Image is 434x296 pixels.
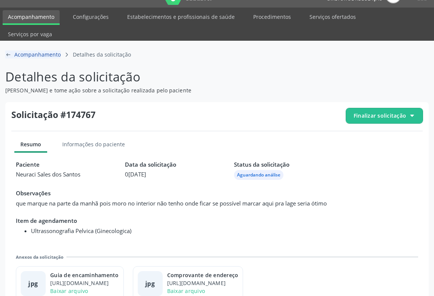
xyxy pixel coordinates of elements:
[56,139,131,151] div: Informações do paciente
[145,279,155,288] div: jpg
[3,28,57,41] a: Serviços por vaga
[68,10,114,23] a: Configurações
[11,108,95,123] span: Solicitação #174767
[14,139,47,153] div: Resumo
[31,227,418,235] li: Ultrassonografia Pelvica (Ginecologica)
[14,51,61,58] span: Acompanhamento
[5,86,302,94] p: [PERSON_NAME] e tome ação sobre a solicitação realizada pelo paciente
[3,10,60,25] a: Acompanhamento
[354,112,406,120] span: Finalizar solicitação
[16,199,418,208] span: que marque na parte da manhã pois moro no interior não tenho onde ficar se possível marcar aqui p...
[16,170,91,179] span: Neuraci Sales dos Santos
[167,271,239,279] div: Comprovante de endereço
[122,10,240,23] a: Estabelecimentos e profissionais de saúde
[248,10,296,23] a: Procedimentos
[125,170,200,179] span: 0[DATE]
[50,279,119,287] div: [URL][DOMAIN_NAME]
[50,287,88,294] a: Baixar arquivo
[16,254,63,260] span: Anexos da solicitação
[167,287,205,294] a: Baixar arquivo
[28,279,38,288] div: jpg
[16,189,418,198] span: Observações
[5,67,302,86] p: Detalhes da solicitação
[125,160,200,169] span: Data da solicitação
[304,10,361,23] a: Serviços ofertados
[237,172,280,178] div: Aguardando análise
[50,271,119,279] div: Guia de encaminhamento
[234,160,309,169] span: Status da solicitação
[16,216,418,225] span: Item de agendamento
[16,160,91,169] span: Paciente
[73,51,131,58] span: Detalhes da solicitação
[167,279,239,287] div: [URL][DOMAIN_NAME]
